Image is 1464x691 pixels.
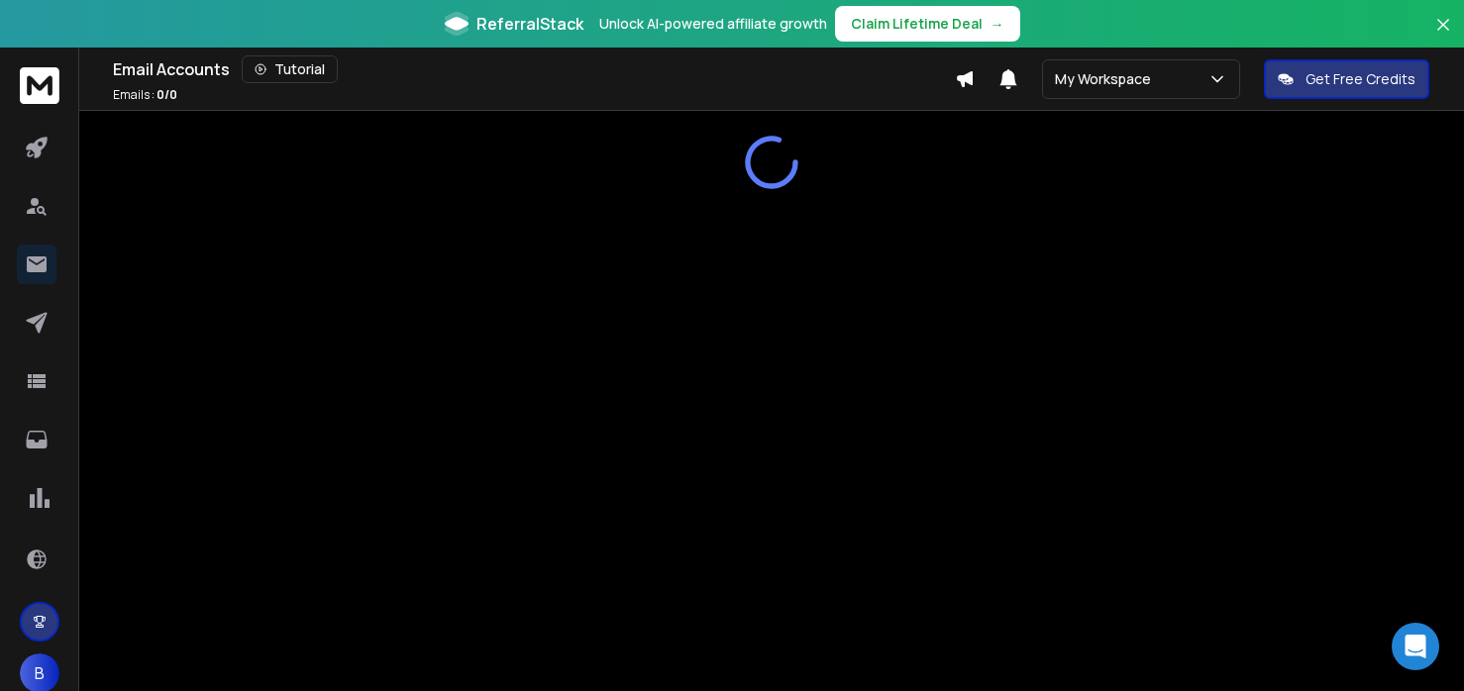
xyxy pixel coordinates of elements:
[991,14,1004,34] span: →
[1306,69,1415,89] p: Get Free Credits
[476,12,583,36] span: ReferralStack
[1055,69,1159,89] p: My Workspace
[835,6,1020,42] button: Claim Lifetime Deal→
[1392,623,1439,670] div: Open Intercom Messenger
[113,87,177,103] p: Emails :
[1264,59,1429,99] button: Get Free Credits
[242,55,338,83] button: Tutorial
[599,14,827,34] p: Unlock AI-powered affiliate growth
[1430,12,1456,59] button: Close banner
[157,86,177,103] span: 0 / 0
[113,55,955,83] div: Email Accounts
